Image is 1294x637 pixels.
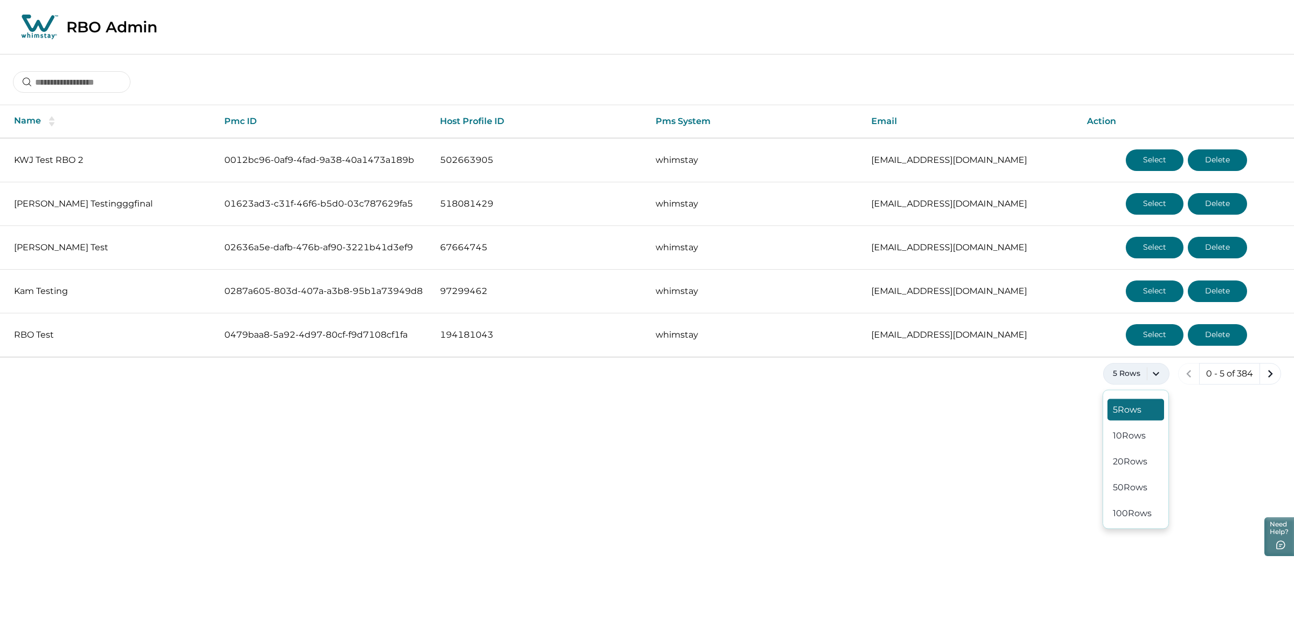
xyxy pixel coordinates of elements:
th: Host Profile ID [431,105,647,138]
th: Email [863,105,1078,138]
button: Select [1126,324,1183,346]
button: next page [1259,363,1281,385]
button: 0 - 5 of 384 [1199,363,1260,385]
p: 0 - 5 of 384 [1206,368,1253,379]
th: Pms System [647,105,863,138]
p: RBO Admin [66,18,157,36]
p: [EMAIL_ADDRESS][DOMAIN_NAME] [871,286,1070,297]
button: Select [1126,237,1183,258]
p: 0287a605-803d-407a-a3b8-95b1a73949d8 [224,286,423,297]
button: Delete [1188,193,1247,215]
button: 100 Rows [1107,503,1164,524]
p: [EMAIL_ADDRESS][DOMAIN_NAME] [871,242,1070,253]
p: [EMAIL_ADDRESS][DOMAIN_NAME] [871,155,1070,166]
th: Pmc ID [216,105,431,138]
p: whimstay [656,286,854,297]
button: 20 Rows [1107,451,1164,472]
p: 518081429 [440,198,638,209]
button: 10 Rows [1107,425,1164,447]
p: [PERSON_NAME] Test [14,242,207,253]
p: RBO Test [14,330,207,340]
button: 5 Rows [1103,363,1169,385]
p: [EMAIL_ADDRESS][DOMAIN_NAME] [871,330,1070,340]
p: whimstay [656,198,854,209]
button: Select [1126,193,1183,215]
button: sorting [41,116,63,127]
button: 5 Rows [1107,399,1164,421]
button: Delete [1188,237,1247,258]
p: 0479baa8-5a92-4d97-80cf-f9d7108cf1fa [224,330,423,340]
button: previous page [1178,363,1200,385]
button: Select [1126,149,1183,171]
p: 67664745 [440,242,638,253]
p: [EMAIL_ADDRESS][DOMAIN_NAME] [871,198,1070,209]
p: 02636a5e-dafb-476b-af90-3221b41d3ef9 [224,242,423,253]
p: Kam Testing [14,286,207,297]
p: 502663905 [440,155,638,166]
button: Select [1126,280,1183,302]
button: 50 Rows [1107,477,1164,498]
p: KWJ Test RBO 2 [14,155,207,166]
p: whimstay [656,242,854,253]
p: [PERSON_NAME] Testingggfinal [14,198,207,209]
p: 97299462 [440,286,638,297]
th: Action [1078,105,1294,138]
button: Delete [1188,280,1247,302]
p: 0012bc96-0af9-4fad-9a38-40a1473a189b [224,155,423,166]
p: 194181043 [440,330,638,340]
p: whimstay [656,155,854,166]
button: Delete [1188,149,1247,171]
p: whimstay [656,330,854,340]
p: 01623ad3-c31f-46f6-b5d0-03c787629fa5 [224,198,423,209]
button: Delete [1188,324,1247,346]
